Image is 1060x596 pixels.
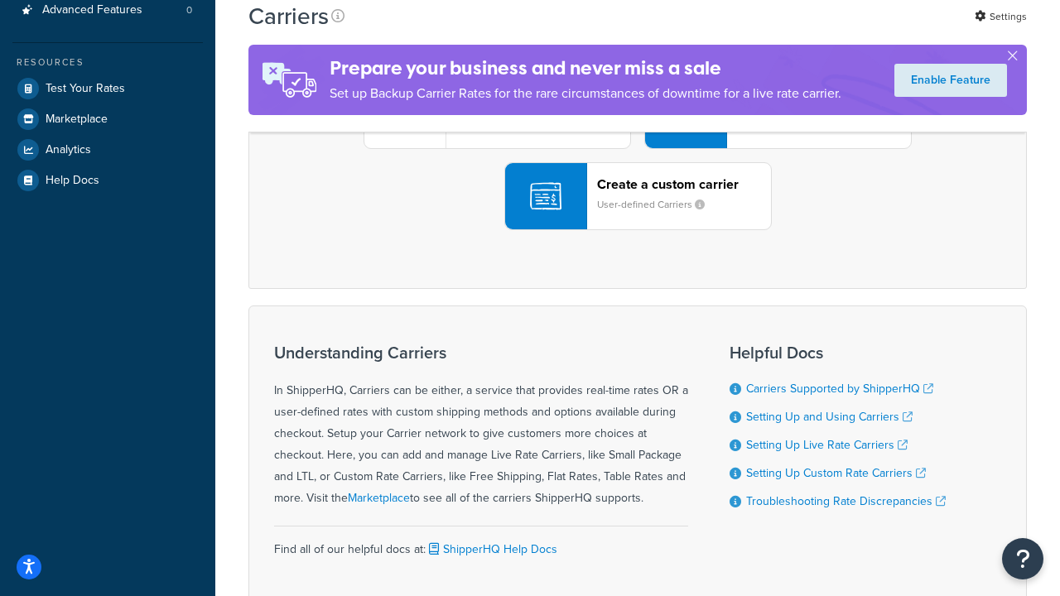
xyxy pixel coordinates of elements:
a: Setting Up and Using Carriers [746,408,913,425]
span: Analytics [46,143,91,157]
span: Marketplace [46,113,108,127]
a: Carriers Supported by ShipperHQ [746,380,933,397]
a: Setting Up Custom Rate Carriers [746,464,926,482]
a: Help Docs [12,166,203,195]
a: Marketplace [12,104,203,134]
a: ShipperHQ Help Docs [426,541,557,558]
img: ad-rules-rateshop-fe6ec290ccb7230408bd80ed9643f0289d75e0ffd9eb532fc0e269fcd187b520.png [248,45,330,115]
a: Setting Up Live Rate Carriers [746,436,908,454]
span: Help Docs [46,174,99,188]
span: 0 [186,3,192,17]
button: Open Resource Center [1002,538,1043,579]
p: Set up Backup Carrier Rates for the rare circumstances of downtime for a live rate carrier. [330,82,841,105]
a: Settings [975,5,1027,28]
span: Advanced Features [42,3,142,17]
img: icon-carrier-custom-c93b8a24.svg [530,180,561,212]
a: Test Your Rates [12,74,203,103]
div: In ShipperHQ, Carriers can be either, a service that provides real-time rates OR a user-defined r... [274,344,688,509]
h4: Prepare your business and never miss a sale [330,55,841,82]
div: Find all of our helpful docs at: [274,526,688,560]
a: Marketplace [348,489,410,507]
button: Create a custom carrierUser-defined Carriers [504,162,772,230]
a: Analytics [12,135,203,165]
h3: Helpful Docs [730,344,946,362]
a: Troubleshooting Rate Discrepancies [746,493,946,510]
a: Enable Feature [894,64,1007,97]
div: Resources [12,55,203,70]
small: User-defined Carriers [597,197,718,212]
header: Create a custom carrier [597,176,771,192]
h3: Understanding Carriers [274,344,688,362]
span: Test Your Rates [46,82,125,96]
